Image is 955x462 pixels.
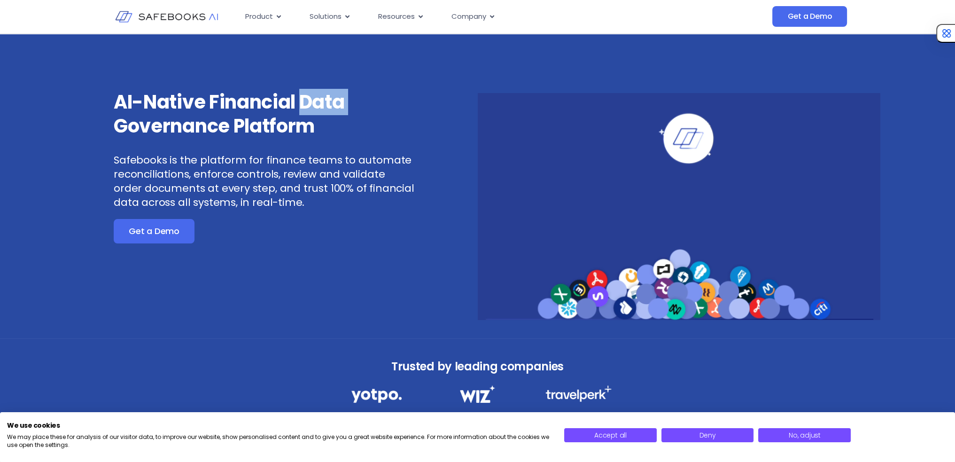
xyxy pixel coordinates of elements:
nav: Menu [238,8,678,26]
span: Deny [699,431,715,440]
a: Get a Demo [114,219,194,243]
button: Adjust cookie preferences [758,428,851,442]
img: Financial Data Governance 1 [351,385,402,406]
span: Get a Demo [129,227,179,236]
span: Solutions [310,11,342,22]
span: Product [245,11,273,22]
span: No, adjust [789,431,821,440]
span: Company [451,11,486,22]
span: Resources [378,11,415,22]
img: Financial Data Governance 2 [455,385,499,403]
a: Get a Demo [772,6,847,27]
h2: We use cookies [7,421,550,430]
p: Safebooks is the platform for finance teams to automate reconciliations, enforce controls, review... [114,153,415,210]
span: Accept all [594,431,627,440]
span: Get a Demo [787,12,832,21]
p: We may place these for analysis of our visitor data, to improve our website, show personalised co... [7,433,550,449]
h3: AI-Native Financial Data Governance Platform [114,90,415,138]
button: Accept all cookies [564,428,657,442]
h3: Trusted by leading companies [331,357,625,376]
button: Deny all cookies [661,428,754,442]
img: Financial Data Governance 3 [545,385,612,402]
div: Menu Toggle [238,8,678,26]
